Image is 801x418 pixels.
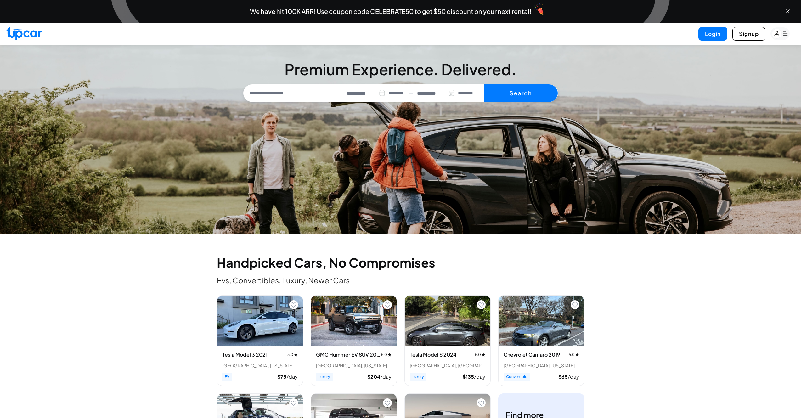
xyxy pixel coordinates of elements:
[410,351,456,359] h3: Tesla Model S 2024
[380,373,392,380] span: /day
[409,90,413,97] span: —
[475,352,485,357] span: 5.0
[243,62,558,77] h3: Premium Experience. Delivered.
[569,352,579,357] span: 5.0
[217,275,584,285] p: Evs, Convertibles, Luxury, Newer Cars
[217,256,584,269] h2: Handpicked Cars, No Compromises
[217,296,303,346] img: Tesla Model 3 2021
[504,351,560,359] h3: Chevrolet Camaro 2019
[477,398,486,407] button: Add to favorites
[698,27,727,41] button: Login
[410,362,485,369] div: [GEOGRAPHIC_DATA], [GEOGRAPHIC_DATA]
[499,296,584,346] img: Chevrolet Camaro 2019
[404,295,491,386] div: View details for Tesla Model S 2024
[286,373,298,380] span: /day
[498,295,584,386] div: View details for Chevrolet Camaro 2019
[482,353,485,356] img: star
[474,373,485,380] span: /day
[405,296,490,346] img: Tesla Model S 2024
[463,373,474,380] span: $ 135
[571,300,579,309] button: Add to favorites
[568,373,579,380] span: /day
[217,295,303,386] div: View details for Tesla Model 3 2021
[222,362,298,369] div: [GEOGRAPHIC_DATA], [US_STATE]
[504,373,530,381] span: Convertible
[311,296,397,346] img: GMC Hummer EV SUV 2024
[410,373,426,381] span: Luxury
[575,353,579,356] img: star
[341,90,343,97] span: |
[484,84,558,102] button: Search
[250,8,531,14] span: We have hit 100K ARR! Use coupon code CELEBRATE50 to get $50 discount on your next rental!
[222,351,268,359] h3: Tesla Model 3 2021
[294,353,298,356] img: star
[316,362,392,369] div: [GEOGRAPHIC_DATA], [US_STATE]
[311,295,397,386] div: View details for GMC Hummer EV SUV 2024
[383,300,392,309] button: Add to favorites
[785,8,791,14] button: Close banner
[558,373,568,380] span: $ 65
[287,352,298,357] span: 5.0
[383,398,392,407] button: Add to favorites
[316,373,333,381] span: Luxury
[388,353,392,356] img: star
[477,300,486,309] button: Add to favorites
[732,27,765,41] button: Signup
[222,373,232,381] span: EV
[367,373,380,380] span: $ 204
[289,398,298,407] button: Add to favorites
[381,352,391,357] span: 5.0
[316,351,381,359] h3: GMC Hummer EV SUV 2024
[289,300,298,309] button: Add to favorites
[504,362,579,369] div: [GEOGRAPHIC_DATA], [US_STATE] • 2 trips
[6,27,42,40] img: Upcar Logo
[277,373,286,380] span: $ 75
